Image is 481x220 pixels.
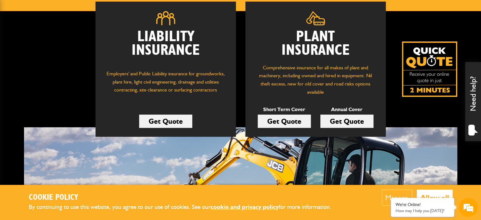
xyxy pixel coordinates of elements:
input: Enter your last name [8,59,115,72]
div: Minimize live chat window [104,3,119,18]
p: Annual Cover [320,105,373,114]
input: Enter your email address [8,77,115,91]
h2: Cookie Policy [29,193,342,203]
p: By continuing to use this website, you agree to our use of cookies. See our for more information. [29,202,342,212]
h2: Liability Insurance [105,30,226,64]
p: Comprehensive insurance for all makes of plant and machinery, including owned and hired in equipm... [255,64,376,96]
div: Chat with us now [33,35,106,44]
a: Get Quote [320,115,373,128]
img: d_20077148190_company_1631870298795_20077148190 [11,35,27,44]
div: We're Online! [396,202,449,207]
a: cookie and privacy policy [211,203,279,211]
input: Enter your phone number [8,96,115,110]
button: Manage [382,190,412,206]
p: Employers' and Public Liability insurance for groundworks, plant hire, light civil engineering, d... [105,70,226,100]
p: Short Term Cover [258,105,311,114]
a: Get your insurance quote isn just 2-minutes [402,41,457,97]
img: Quick Quote [402,41,457,97]
p: How may I help you today? [396,208,449,213]
a: Get Quote [258,115,311,128]
button: Allow all [417,190,453,206]
h2: Plant Insurance [255,30,376,57]
a: Get Quote [139,115,192,128]
div: Need help? [465,62,481,141]
em: Start Chat [86,172,115,181]
textarea: Type your message and hit 'Enter' [8,115,115,167]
